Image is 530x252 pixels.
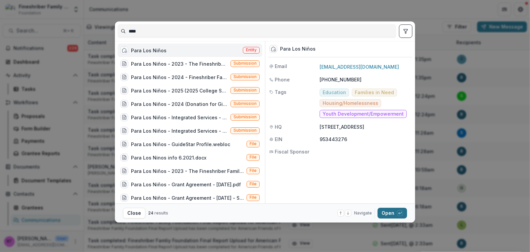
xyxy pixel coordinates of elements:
span: Education [323,90,346,96]
button: Close [123,208,145,218]
p: 953443276 [320,136,411,143]
button: toggle filters [399,24,412,38]
span: Submission [234,61,257,66]
span: Navigate [354,210,372,216]
span: Submission [234,88,257,92]
div: Para Los Niños - GuideStar Profile.webloc [131,141,230,148]
span: File [250,141,257,146]
span: Phone [275,76,290,83]
span: Fiscal Sponsor [275,148,309,155]
div: Para Los Niños - Integrated Services - YR 2021 [131,127,228,134]
p: [STREET_ADDRESS] [320,123,411,130]
span: Housing/Homelessness [323,101,378,106]
span: File [250,168,257,173]
span: Tags [275,88,286,96]
span: HQ [275,123,282,130]
span: 24 [148,210,153,215]
a: [EMAIL_ADDRESS][DOMAIN_NAME] [320,64,399,70]
div: Para Los Niños - 2025 (2025 College Send off donation) [131,87,228,94]
span: Entity [246,48,257,52]
span: Submission [234,115,257,119]
div: Para Los Niños - Integrated Services - YR 2022 [131,114,228,121]
div: Para Los Niños - 2024 (Donation for Gift Cards for Incoming College Students) [131,101,228,108]
span: Submission [234,101,257,106]
span: Submission [234,128,257,133]
div: Para Los Niños - 2024 - Fineshriber Family Foundation Grant Proposal 2024 Current Partner - Progr... [131,74,228,81]
div: Para Los Niños - Grant Agreement - [DATE] - Signed.pdf [131,194,244,201]
div: Para Los Ninos info 6.2021.docx [131,154,206,161]
span: File [250,195,257,200]
span: Email [275,63,287,70]
span: File [250,155,257,160]
div: Para Los Niños - 2023 - The Fineshriber Family Foundation Grant Proposal Current 2023 - Program o... [131,60,228,67]
span: Families in Need [355,90,394,96]
button: Open [378,208,407,218]
span: File [250,182,257,186]
span: EIN [275,136,282,143]
div: Para Los Niños - 2023 - The Fineshriber Family Foundation Grant Proposal Current 2023 - Program ... [131,168,244,175]
div: Para Los Niños [280,46,316,52]
span: results [154,210,168,215]
p: [PHONE_NUMBER] [320,76,411,83]
div: Para Los Niños [131,47,167,54]
span: Youth Development/Empowerment [323,111,404,117]
span: Submission [234,74,257,79]
div: Para Los Niños - Grant Agreement - [DATE].pdf [131,181,241,188]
